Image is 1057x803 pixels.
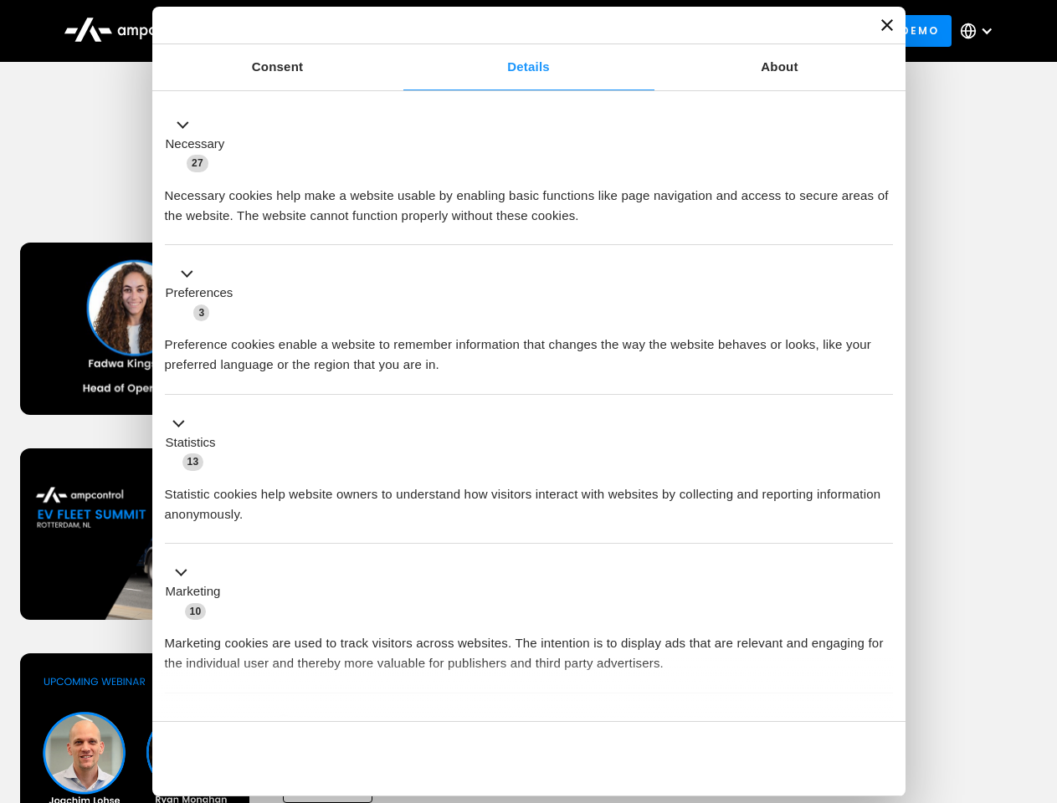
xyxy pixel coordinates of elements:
button: Unclassified (2) [165,712,302,733]
a: Consent [152,44,403,90]
label: Necessary [166,135,225,154]
a: About [654,44,906,90]
button: Necessary (27) [165,115,235,173]
label: Statistics [166,433,216,453]
button: Statistics (13) [165,413,226,472]
label: Preferences [166,284,233,303]
div: Marketing cookies are used to track visitors across websites. The intention is to display ads tha... [165,621,893,673]
div: Preference cookies enable a website to remember information that changes the way the website beha... [165,322,893,375]
button: Okay [652,734,892,783]
span: 27 [187,155,208,171]
button: Marketing (10) [165,563,231,621]
div: Necessary cookies help make a website usable by enabling basic functions like page navigation and... [165,173,893,226]
span: 3 [193,304,209,321]
div: Statistic cookies help website owners to understand how visitors interact with websites by collec... [165,472,893,524]
button: Preferences (3) [165,264,244,323]
h1: Upcoming Webinars [20,169,1038,209]
button: Close banner [881,19,893,31]
span: 2 [276,714,292,731]
span: 13 [182,453,204,470]
span: 10 [185,603,207,620]
label: Marketing [166,582,221,601]
a: Details [403,44,654,90]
